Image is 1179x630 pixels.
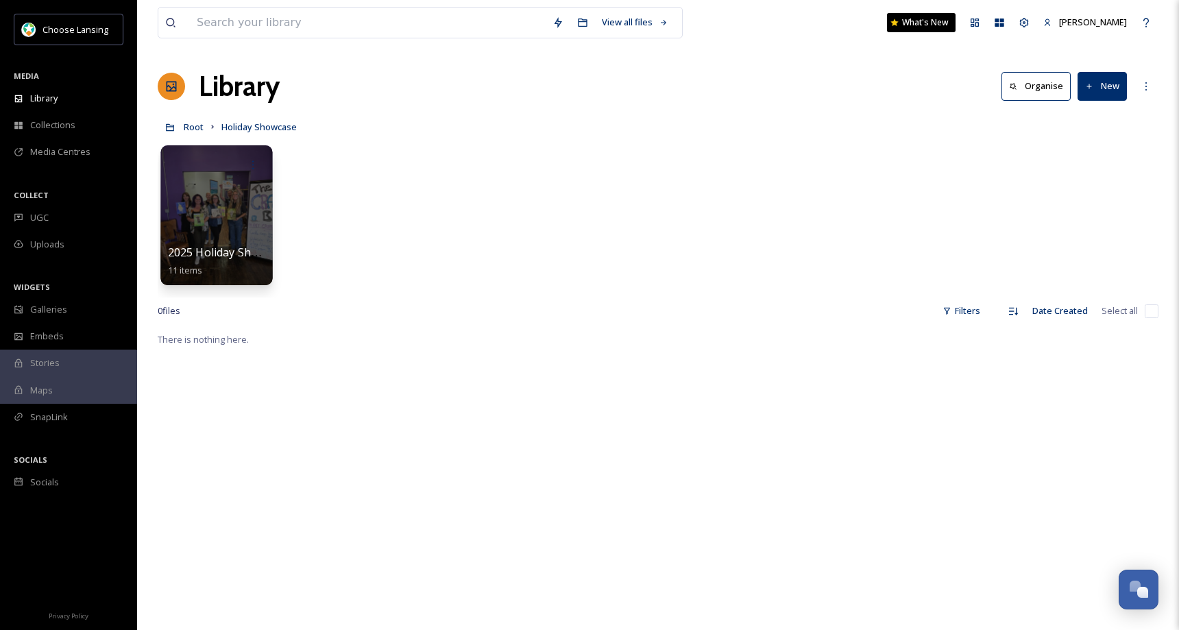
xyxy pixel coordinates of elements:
span: 2025 Holiday Showcase [168,245,289,260]
span: Stories [30,356,60,369]
span: MEDIA [14,71,39,81]
a: [PERSON_NAME] [1036,9,1134,36]
a: 2025 Holiday Showcase11 items [168,246,289,276]
span: Media Centres [30,145,90,158]
span: COLLECT [14,190,49,200]
a: Root [184,119,204,135]
input: Search your library [190,8,546,38]
a: Holiday Showcase [221,119,297,135]
img: logo.jpeg [22,23,36,36]
div: Date Created [1025,298,1095,324]
span: Privacy Policy [49,611,88,620]
button: Open Chat [1119,570,1158,609]
span: SnapLink [30,411,68,424]
span: Library [30,92,58,105]
span: Holiday Showcase [221,121,297,133]
span: WIDGETS [14,282,50,292]
div: Filters [936,298,987,324]
span: Choose Lansing [42,23,108,36]
span: Root [184,121,204,133]
span: Galleries [30,303,67,316]
span: There is nothing here. [158,333,249,346]
button: New [1078,72,1127,100]
span: 0 file s [158,304,180,317]
span: Maps [30,384,53,397]
a: View all files [595,9,675,36]
span: Embeds [30,330,64,343]
span: Collections [30,119,75,132]
span: Socials [30,476,59,489]
span: [PERSON_NAME] [1059,16,1127,28]
span: UGC [30,211,49,224]
span: 11 items [168,263,203,276]
a: Privacy Policy [49,607,88,623]
button: Organise [1001,72,1071,100]
a: Library [199,66,280,107]
span: Select all [1102,304,1138,317]
span: Uploads [30,238,64,251]
span: SOCIALS [14,455,47,465]
a: What's New [887,13,956,32]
